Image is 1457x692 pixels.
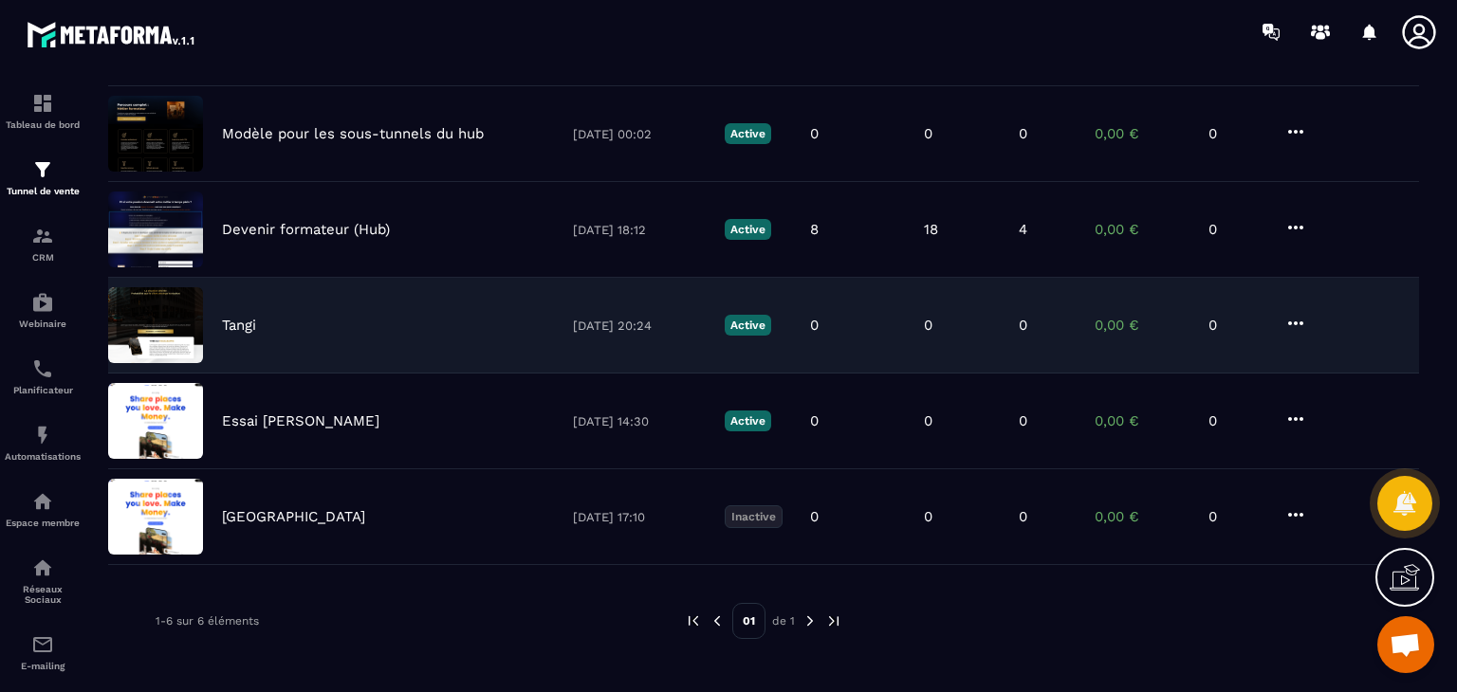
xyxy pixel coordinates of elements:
p: 0 [1208,412,1265,429]
img: prev [685,612,702,629]
p: CRM [5,252,81,263]
p: 0 [1208,317,1265,334]
a: Ouvrir le chat [1377,616,1434,673]
p: Réseaux Sociaux [5,584,81,605]
a: automationsautomationsWebinaire [5,277,81,343]
img: image [108,191,203,267]
img: email [31,633,54,656]
p: 0 [810,508,819,525]
img: next [802,612,819,629]
a: emailemailE-mailing [5,619,81,685]
p: Essai [PERSON_NAME] [222,412,379,429]
p: 0 [810,412,819,429]
p: Webinaire [5,319,81,329]
p: 0 [1019,412,1027,429]
img: image [108,287,203,363]
p: [DATE] 14:30 [573,414,706,428]
p: 0 [1019,317,1027,334]
img: automations [31,291,54,314]
p: 4 [1019,221,1027,238]
p: 0 [1019,125,1027,142]
p: Active [725,123,771,144]
img: logo [27,17,197,51]
a: social-networksocial-networkRéseaux Sociaux [5,542,81,619]
p: 0 [1208,125,1265,142]
p: 0 [924,412,932,429]
p: Active [725,315,771,336]
p: [DATE] 17:10 [573,510,706,524]
p: Planificateur [5,385,81,395]
p: 0 [810,317,819,334]
p: 18 [924,221,938,238]
img: automations [31,424,54,446]
p: 0 [924,317,932,334]
a: automationsautomationsAutomatisations [5,410,81,476]
p: 0,00 € [1095,125,1190,142]
p: 0,00 € [1095,412,1190,429]
img: automations [31,490,54,513]
a: formationformationCRM [5,210,81,277]
p: Tunnel de vente [5,186,81,196]
a: formationformationTunnel de vente [5,144,81,210]
img: formation [31,158,54,181]
p: 0 [924,508,932,525]
img: formation [31,92,54,115]
img: image [108,383,203,459]
img: image [108,479,203,555]
p: de 1 [772,613,795,628]
p: Tableau de bord [5,119,81,130]
p: 0 [1019,508,1027,525]
p: Espace membre [5,518,81,528]
p: Tangi [222,317,256,334]
p: [DATE] 20:24 [573,319,706,333]
p: Active [725,219,771,240]
p: 1-6 sur 6 éléments [156,614,259,628]
p: 01 [732,603,765,639]
img: next [825,612,842,629]
img: social-network [31,556,54,579]
p: Modèle pour les sous-tunnels du hub [222,125,484,142]
img: formation [31,225,54,247]
img: image [108,96,203,172]
a: automationsautomationsEspace membre [5,476,81,542]
p: [DATE] 00:02 [573,127,706,141]
p: 0 [1208,221,1265,238]
p: Inactive [725,505,783,528]
p: 0,00 € [1095,221,1190,238]
a: schedulerschedulerPlanificateur [5,343,81,410]
p: Automatisations [5,451,81,462]
img: prev [709,612,726,629]
p: E-mailing [5,661,81,671]
p: 0 [810,125,819,142]
p: 0,00 € [1095,508,1190,525]
p: 0 [1208,508,1265,525]
p: 8 [810,221,819,238]
p: Active [725,410,771,431]
p: [DATE] 18:12 [573,223,706,237]
a: formationformationTableau de bord [5,78,81,144]
p: 0 [924,125,932,142]
p: Devenir formateur (Hub) [222,221,390,238]
p: 0,00 € [1095,317,1190,334]
img: scheduler [31,357,54,380]
p: [GEOGRAPHIC_DATA] [222,508,365,525]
